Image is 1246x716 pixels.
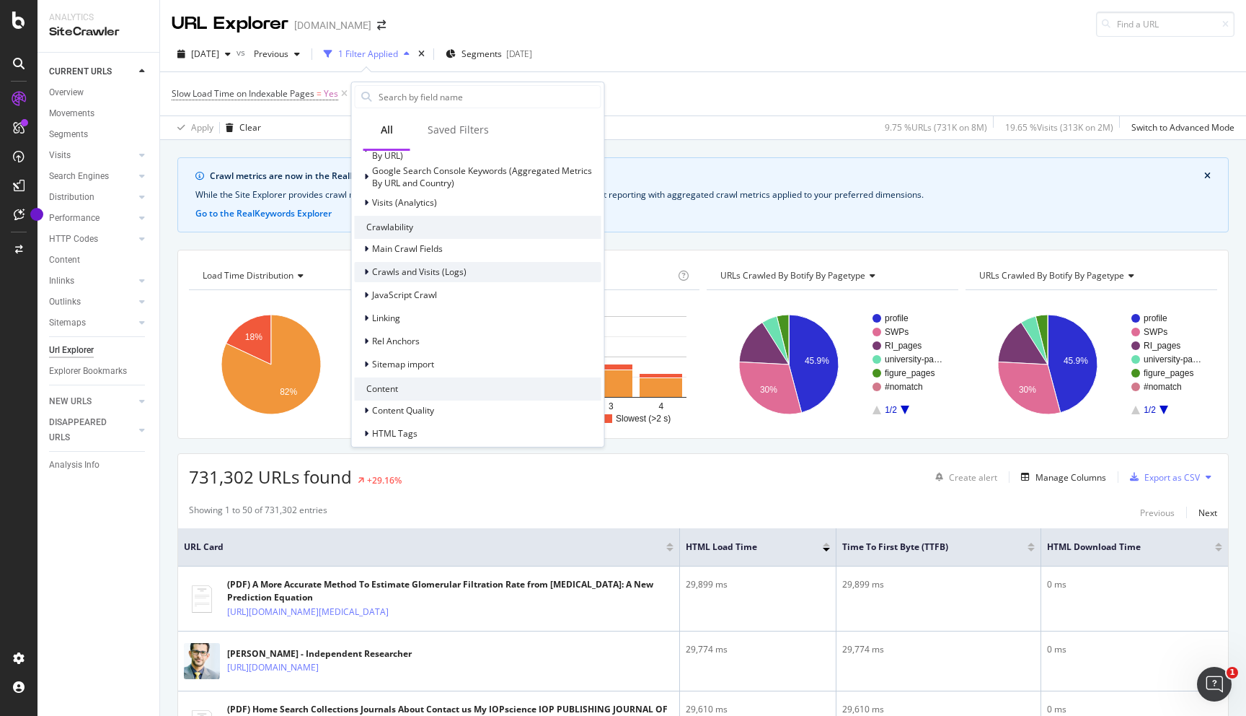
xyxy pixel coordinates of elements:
h4: Load Time Distribution [200,264,416,287]
span: Sitemap import [372,358,434,370]
div: Segments [49,127,88,142]
span: Time To First Byte (TTFB) [842,541,1006,554]
text: 30% [1019,385,1036,395]
div: NEW URLS [49,394,92,409]
img: main image [184,581,220,617]
a: HTTP Codes [49,232,135,247]
img: main image [184,643,220,679]
span: HTML Tags [372,427,417,440]
div: HTTP Codes [49,232,98,247]
text: university-pa… [1144,354,1201,364]
button: Segments[DATE] [440,43,538,66]
text: SWPs [1144,327,1167,337]
div: Showing 1 to 50 of 731,302 entries [189,504,327,521]
div: Clear [239,121,261,134]
div: While the Site Explorer provides crawl metrics by URL, the RealKeywords Explorer enables more rob... [195,188,1211,201]
div: Inlinks [49,274,74,289]
text: #nomatch [885,382,923,392]
div: 29,774 ms [686,643,830,656]
h4: URLs Crawled By Botify By pagetype [976,264,1204,287]
div: URL Explorer [172,12,288,36]
div: 0 ms [1047,578,1222,591]
span: Content Quality [372,404,434,416]
span: URLs Crawled By Botify By pagetype [720,269,865,281]
div: 19.65 % Visits ( 313K on 2M ) [1005,121,1113,134]
svg: A chart. [966,302,1217,427]
button: Export as CSV [1124,466,1200,489]
a: Search Engines [49,169,135,184]
span: Load Time Distribution [203,269,293,281]
div: Analytics [49,12,148,24]
div: Overview [49,85,84,100]
a: NEW URLS [49,394,135,409]
a: Segments [49,127,149,142]
div: Distribution [49,190,94,205]
div: Tooltip anchor [30,208,43,221]
span: 2025 Sep. 4th [191,48,219,60]
a: Visits [49,148,135,163]
div: Content [355,377,601,401]
div: Search Engines [49,169,109,184]
div: SiteCrawler [49,24,148,40]
span: vs [237,46,248,58]
text: figure_pages [885,368,934,378]
div: Content [49,253,80,268]
span: Previous [248,48,288,60]
span: JavaScript Crawl [372,289,437,301]
a: CURRENT URLS [49,64,135,79]
div: Switch to Advanced Mode [1131,121,1234,134]
a: DISAPPEARED URLS [49,415,135,445]
div: +29.16% [367,474,402,486]
div: Performance [49,211,100,226]
span: 731,302 URLs found [189,465,352,489]
span: Linking [372,312,400,324]
a: Content [49,253,149,268]
span: Rel Anchors [372,335,420,347]
text: 45.9% [1064,356,1088,366]
span: = [317,87,322,100]
button: [DATE] [172,43,237,66]
div: A chart. [707,302,958,427]
span: 1 [1227,667,1238,678]
text: 45.9% [805,356,829,366]
div: [DOMAIN_NAME] [294,18,371,32]
div: 9.75 % URLs ( 731K on 8M ) [885,121,987,134]
button: close banner [1201,167,1214,185]
button: Next [1198,504,1217,521]
span: Slow Load Time on Indexable Pages [172,87,314,100]
h4: URLs Crawled By Botify By pagetype [717,264,945,287]
text: #nomatch [1144,382,1182,392]
span: Google Search Console Keywords (Aggregated Metrics By URL and Country) [372,165,592,189]
a: Explorer Bookmarks [49,364,149,379]
iframe: Intercom live chat [1197,667,1232,702]
div: Previous [1140,507,1175,519]
a: Analysis Info [49,458,149,473]
a: Distribution [49,190,135,205]
button: Clear [220,116,261,139]
div: Explorer Bookmarks [49,364,127,379]
div: 0 ms [1047,643,1222,656]
div: Manage Columns [1035,471,1106,484]
div: Apply [191,121,213,134]
span: Main Crawl Fields [372,243,443,255]
input: Search by field name [377,86,601,108]
div: 1 Filter Applied [338,48,398,60]
div: DISAPPEARED URLS [49,415,122,445]
div: Analysis Info [49,458,100,473]
div: (PDF) A More Accurate Method To Estimate Glomerular Filtration Rate from [MEDICAL_DATA]: A New Pr... [227,578,673,604]
text: 3 [609,401,614,411]
button: 1 Filter Applied [318,43,415,66]
text: RI_pages [885,341,922,351]
div: Url Explorer [49,343,94,358]
div: Movements [49,106,94,121]
a: Movements [49,106,149,121]
button: Apply [172,116,213,139]
svg: A chart. [189,302,441,427]
text: profile [1144,313,1167,323]
div: Crawlability [355,216,601,239]
div: Sitemaps [49,315,86,331]
text: figure_pages [1144,368,1193,378]
input: Find a URL [1096,12,1234,37]
div: Next [1198,507,1217,519]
